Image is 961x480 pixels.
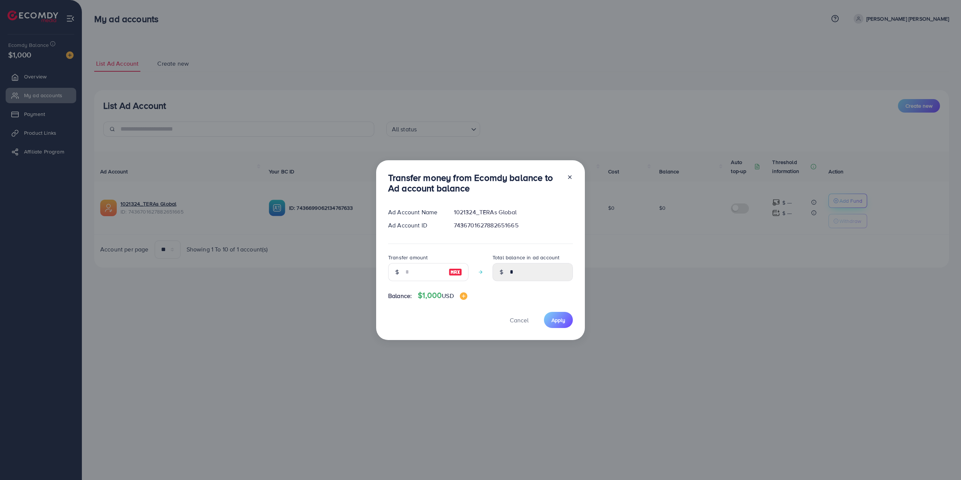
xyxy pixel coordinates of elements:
label: Total balance in ad account [493,254,559,261]
iframe: Chat [929,446,955,474]
span: Cancel [510,316,529,324]
div: 1021324_TERAs Global [448,208,579,217]
span: USD [442,292,453,300]
span: Apply [551,316,565,324]
span: Balance: [388,292,412,300]
h3: Transfer money from Ecomdy balance to Ad account balance [388,172,561,194]
div: Ad Account ID [382,221,448,230]
img: image [460,292,467,300]
img: image [449,268,462,277]
h4: $1,000 [418,291,467,300]
label: Transfer amount [388,254,428,261]
div: Ad Account Name [382,208,448,217]
div: 7436701627882651665 [448,221,579,230]
button: Apply [544,312,573,328]
button: Cancel [500,312,538,328]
